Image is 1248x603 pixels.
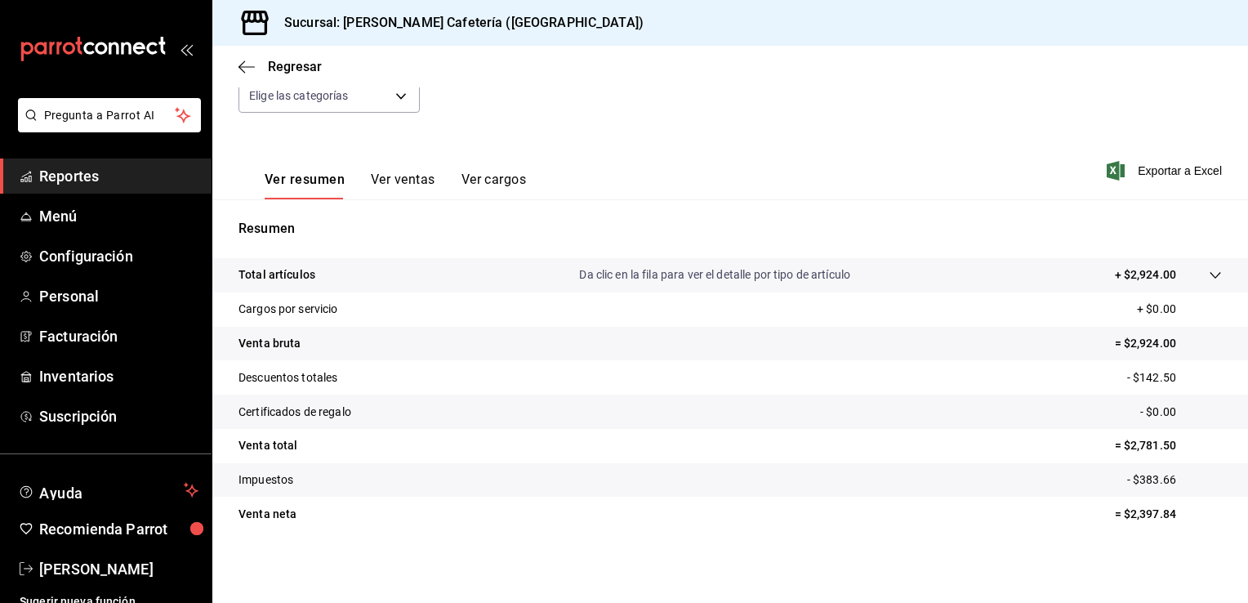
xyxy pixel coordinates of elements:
p: Resumen [238,219,1222,239]
button: open_drawer_menu [180,42,193,56]
span: Recomienda Parrot [39,518,198,540]
button: Exportar a Excel [1110,161,1222,181]
span: Personal [39,285,198,307]
p: Venta neta [238,506,296,523]
h3: Sucursal: [PERSON_NAME] Cafetería ([GEOGRAPHIC_DATA]) [271,13,644,33]
p: Descuentos totales [238,369,337,386]
p: Impuestos [238,471,293,489]
p: Cargos por servicio [238,301,338,318]
span: Facturación [39,325,198,347]
span: Configuración [39,245,198,267]
span: Ayuda [39,480,177,500]
span: Suscripción [39,405,198,427]
button: Regresar [238,59,322,74]
p: Venta total [238,437,297,454]
a: Pregunta a Parrot AI [11,118,201,136]
button: Ver cargos [461,172,527,199]
p: = $2,781.50 [1115,437,1222,454]
div: navigation tabs [265,172,526,199]
button: Ver ventas [371,172,435,199]
p: + $0.00 [1137,301,1222,318]
p: - $383.66 [1127,471,1222,489]
p: Certificados de regalo [238,404,351,421]
span: Elige las categorías [249,87,349,104]
span: Reportes [39,165,198,187]
span: [PERSON_NAME] [39,558,198,580]
button: Ver resumen [265,172,345,199]
p: - $0.00 [1140,404,1222,421]
span: Regresar [268,59,322,74]
p: = $2,397.84 [1115,506,1222,523]
p: Venta bruta [238,335,301,352]
span: Menú [39,205,198,227]
span: Inventarios [39,365,198,387]
p: + $2,924.00 [1115,266,1176,284]
p: Da clic en la fila para ver el detalle por tipo de artículo [579,266,850,284]
p: - $142.50 [1127,369,1222,386]
span: Pregunta a Parrot AI [44,107,176,124]
p: Total artículos [238,266,315,284]
p: = $2,924.00 [1115,335,1222,352]
button: Pregunta a Parrot AI [18,98,201,132]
